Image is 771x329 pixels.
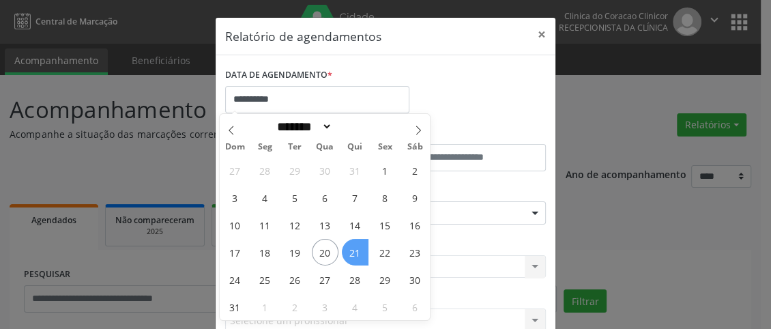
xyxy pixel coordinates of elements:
span: Agosto 27, 2025 [312,266,338,293]
span: Agosto 8, 2025 [372,184,398,211]
span: Agosto 11, 2025 [252,212,278,238]
span: Agosto 18, 2025 [252,239,278,266]
span: Setembro 3, 2025 [312,294,338,320]
span: Agosto 1, 2025 [372,157,398,184]
span: Qui [340,143,370,152]
span: Seg [250,143,280,152]
span: Setembro 6, 2025 [402,294,428,320]
input: Year [332,119,377,134]
span: Agosto 3, 2025 [222,184,248,211]
label: ATÉ [389,123,546,144]
span: Agosto 30, 2025 [402,266,428,293]
span: Agosto 23, 2025 [402,239,428,266]
span: Agosto 10, 2025 [222,212,248,238]
span: Agosto 28, 2025 [342,266,368,293]
span: Agosto 29, 2025 [372,266,398,293]
select: Month [272,119,332,134]
span: Agosto 26, 2025 [282,266,308,293]
span: Setembro 4, 2025 [342,294,368,320]
h5: Relatório de agendamentos [225,27,381,45]
span: Agosto 4, 2025 [252,184,278,211]
span: Agosto 9, 2025 [402,184,428,211]
span: Agosto 6, 2025 [312,184,338,211]
span: Agosto 15, 2025 [372,212,398,238]
span: Agosto 16, 2025 [402,212,428,238]
span: Dom [220,143,250,152]
span: Agosto 21, 2025 [342,239,368,266]
span: Agosto 24, 2025 [222,266,248,293]
span: Setembro 1, 2025 [252,294,278,320]
span: Julho 27, 2025 [222,157,248,184]
span: Ter [280,143,310,152]
span: Agosto 2, 2025 [402,157,428,184]
span: Julho 30, 2025 [312,157,338,184]
span: Julho 28, 2025 [252,157,278,184]
span: Julho 31, 2025 [342,157,368,184]
span: Agosto 14, 2025 [342,212,368,238]
label: DATA DE AGENDAMENTO [225,65,332,86]
span: Agosto 22, 2025 [372,239,398,266]
span: Sáb [400,143,430,152]
span: Julho 29, 2025 [282,157,308,184]
span: Agosto 19, 2025 [282,239,308,266]
span: Setembro 2, 2025 [282,294,308,320]
span: Agosto 12, 2025 [282,212,308,238]
span: Qua [310,143,340,152]
span: Agosto 7, 2025 [342,184,368,211]
span: Agosto 5, 2025 [282,184,308,211]
span: Agosto 25, 2025 [252,266,278,293]
span: Agosto 13, 2025 [312,212,338,238]
span: Agosto 20, 2025 [312,239,338,266]
span: Sex [370,143,400,152]
span: Agosto 31, 2025 [222,294,248,320]
span: Agosto 17, 2025 [222,239,248,266]
span: Setembro 5, 2025 [372,294,398,320]
button: Close [528,18,555,51]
